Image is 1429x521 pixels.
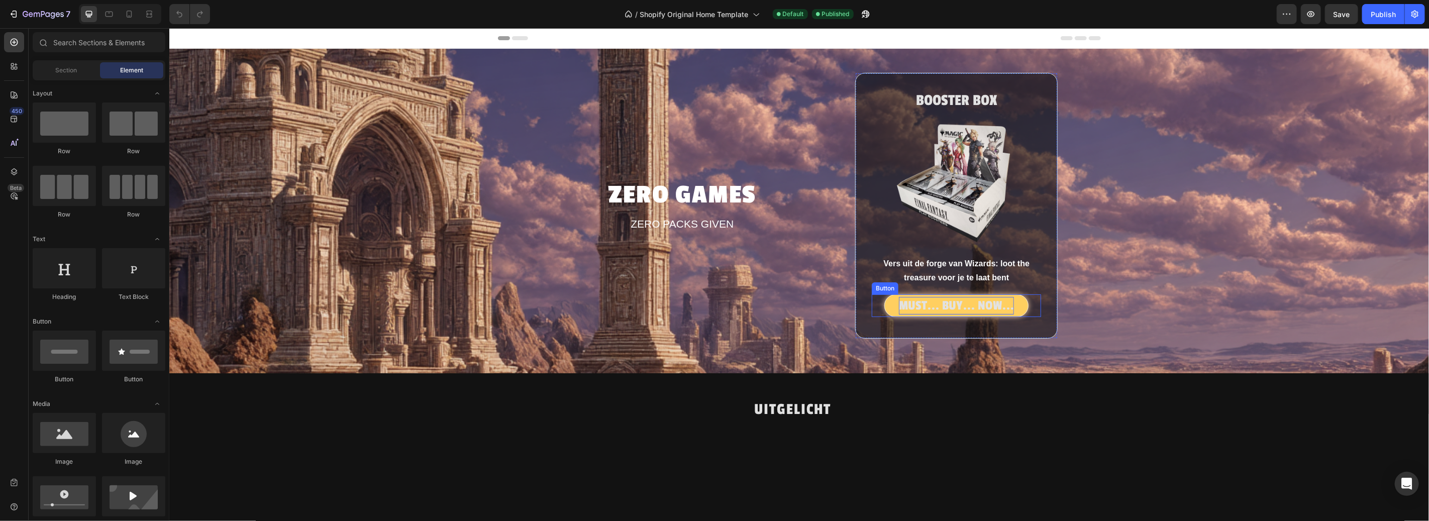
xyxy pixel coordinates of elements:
[730,269,845,286] p: MUST... BUY... NOW...
[33,375,96,384] div: Button
[33,32,165,52] input: Search Sections & Elements
[642,425,761,514] a: Final Fantasy Collector's edition - Commander Deck "Revival Trance"
[149,85,165,101] span: Toggle open
[1334,10,1350,19] span: Save
[702,61,872,84] h2: BOOSTER BOX
[372,186,654,205] p: ZERO PACKS GIVEN
[783,10,804,19] span: Default
[371,149,655,185] h2: ZERO GAMES
[715,266,859,289] button: <p>MUST... BUY... NOW...</p>
[499,425,618,514] a: Final Fantasy Collector's edition - Commander Deck "Counter Blitz"
[33,210,96,219] div: Row
[102,457,165,466] div: Image
[33,399,50,408] span: Media
[33,147,96,156] div: Row
[33,457,96,466] div: Image
[33,317,51,326] span: Button
[10,107,24,115] div: 450
[102,375,165,384] div: Button
[8,184,24,192] div: Beta
[702,92,872,220] img: gempages_564982410882581266-89462f36-e4b4-4f73-8662-976f6bd28e62.png
[149,396,165,412] span: Toggle open
[822,10,850,19] span: Published
[33,292,96,301] div: Heading
[1362,4,1404,24] button: Publish
[640,9,749,20] span: Shopify Original Home Template
[33,235,45,244] span: Text
[785,425,903,514] a: Final Fantasy Collector's edition - Commander Deck "Scions & Spellcraft"
[149,231,165,247] span: Toggle open
[169,28,1429,521] iframe: Design area
[149,314,165,330] span: Toggle open
[102,292,165,301] div: Text Block
[120,66,143,75] span: Element
[102,147,165,156] div: Row
[357,425,475,514] a: Final Fantasy Booster box
[636,9,638,20] span: /
[33,89,52,98] span: Layout
[102,210,165,219] div: Row
[1395,472,1419,496] div: Open Intercom Messenger
[4,4,75,24] button: 7
[703,229,871,258] p: Vers uit de forge van Wizards: loot the treasure voor je te laat bent
[704,256,727,265] div: Button
[66,8,70,20] p: 7
[1325,4,1358,24] button: Save
[56,66,77,75] span: Section
[329,370,919,393] h2: UITGELICHT
[169,4,210,24] div: Undo/Redo
[1371,9,1396,20] div: Publish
